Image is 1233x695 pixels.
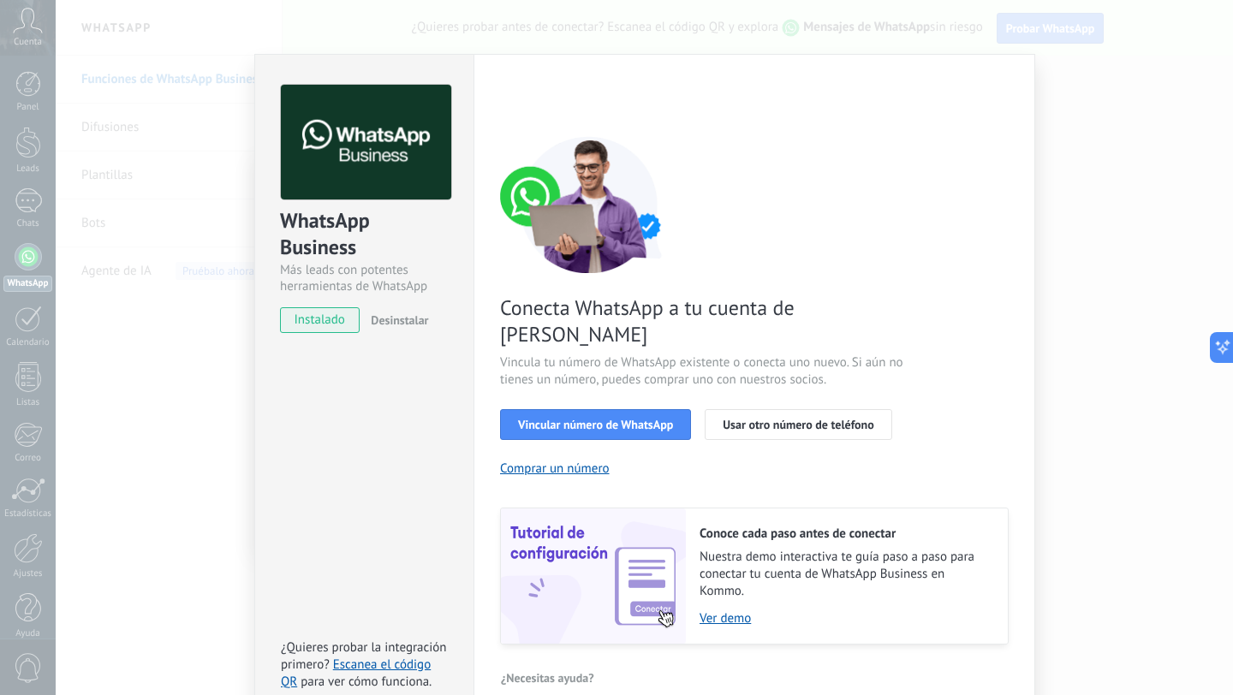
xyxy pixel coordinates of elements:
[500,136,680,273] img: connect number
[500,409,691,440] button: Vincular número de WhatsApp
[500,294,908,347] span: Conecta WhatsApp a tu cuenta de [PERSON_NAME]
[500,665,595,691] button: ¿Necesitas ayuda?
[501,672,594,684] span: ¿Necesitas ayuda?
[518,419,673,431] span: Vincular número de WhatsApp
[280,207,449,262] div: WhatsApp Business
[281,307,359,333] span: instalado
[723,419,873,431] span: Usar otro número de teléfono
[700,610,991,627] a: Ver demo
[500,354,908,389] span: Vincula tu número de WhatsApp existente o conecta uno nuevo. Si aún no tienes un número, puedes c...
[281,85,451,200] img: logo_main.png
[700,549,991,600] span: Nuestra demo interactiva te guía paso a paso para conectar tu cuenta de WhatsApp Business en Kommo.
[281,639,447,673] span: ¿Quieres probar la integración primero?
[301,674,432,690] span: para ver cómo funciona.
[280,262,449,294] div: Más leads con potentes herramientas de WhatsApp
[364,307,428,333] button: Desinstalar
[700,526,991,542] h2: Conoce cada paso antes de conectar
[371,312,428,328] span: Desinstalar
[500,460,610,477] button: Comprar un número
[281,656,431,690] a: Escanea el código QR
[705,409,891,440] button: Usar otro número de teléfono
